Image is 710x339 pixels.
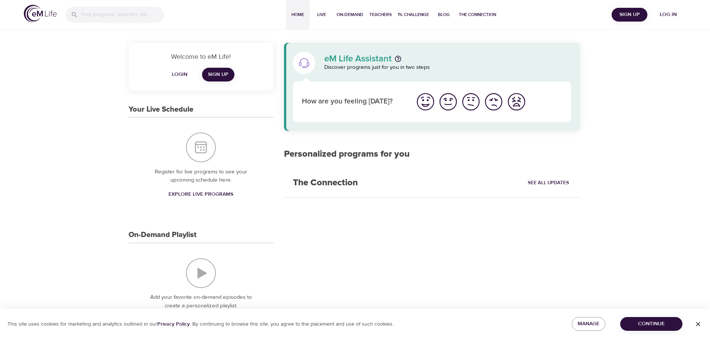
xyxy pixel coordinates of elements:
button: I'm feeling bad [482,90,505,113]
span: Live [313,11,331,19]
img: logo [24,5,57,22]
span: Login [171,70,189,79]
img: Your Live Schedule [186,132,216,162]
button: Sign Up [612,8,647,22]
h2: Personalized programs for you [284,149,580,160]
a: Explore Live Programs [165,188,236,201]
button: I'm feeling ok [460,90,482,113]
span: Sign Up [208,70,228,79]
a: Sign Up [202,68,234,81]
img: worst [506,92,527,112]
button: I'm feeling good [437,90,460,113]
img: good [438,92,458,112]
button: Manage [572,317,605,331]
img: great [415,92,436,112]
span: See All Updates [528,179,569,187]
h2: The Connection [284,169,367,197]
p: Register for live programs to see your upcoming schedule here. [143,168,259,185]
button: I'm feeling worst [505,90,528,113]
span: Continue [626,319,676,329]
button: Login [168,68,192,81]
img: On-Demand Playlist [186,258,216,288]
span: Teachers [369,11,392,19]
span: Blog [435,11,453,19]
button: I'm feeling great [414,90,437,113]
input: Find programs, teachers, etc... [81,7,164,23]
span: Home [289,11,307,19]
a: See All Updates [526,177,571,189]
h3: On-Demand Playlist [129,231,196,239]
span: Manage [578,319,599,329]
span: 1% Challenge [398,11,429,19]
span: Log in [653,10,683,19]
button: Continue [620,317,682,331]
h3: Your Live Schedule [129,105,193,114]
span: The Connection [459,11,496,19]
span: Explore Live Programs [168,190,233,199]
img: eM Life Assistant [298,57,310,69]
span: On-Demand [337,11,363,19]
p: Discover programs just for you in two steps [324,63,571,72]
img: ok [461,92,481,112]
span: Sign Up [615,10,644,19]
p: eM Life Assistant [324,54,392,63]
p: How are you feeling [DATE]? [302,96,405,107]
button: Log in [650,8,686,22]
p: Welcome to eM Life! [138,52,265,62]
img: bad [483,92,504,112]
p: Add your favorite on-demand episodes to create a personalized playlist. [143,293,259,310]
a: Privacy Policy [157,321,190,327]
